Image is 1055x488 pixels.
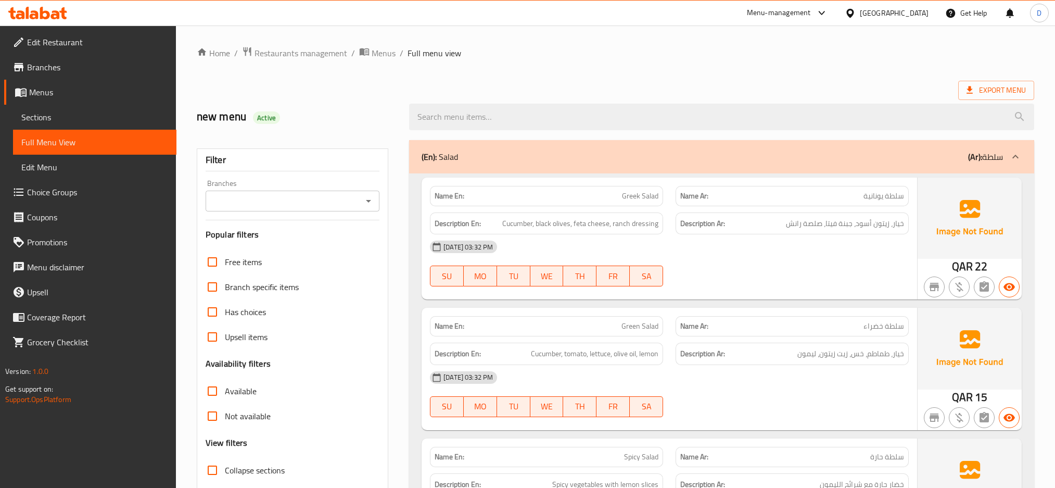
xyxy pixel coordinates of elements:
[242,46,347,60] a: Restaurants management
[32,365,48,378] span: 1.0.0
[197,46,1034,60] nav: breadcrumb
[974,277,995,297] button: Not has choices
[567,399,592,414] span: TH
[918,308,1022,389] img: Ae5nvW7+0k+MAAAAAElFTkSuQmCC
[464,396,497,417] button: MO
[999,407,1020,428] button: Available
[206,437,248,449] h3: View filters
[21,111,168,123] span: Sections
[975,387,987,407] span: 15
[680,347,725,360] strong: Description Ar:
[409,140,1034,173] div: (En): Salad(Ar):سلطة
[949,407,970,428] button: Purchased item
[197,47,230,59] a: Home
[863,321,904,332] span: سلطة خضراء
[967,84,1026,97] span: Export Menu
[255,47,347,59] span: Restaurants management
[21,161,168,173] span: Edit Menu
[596,266,630,286] button: FR
[952,387,973,407] span: QAR
[361,194,376,208] button: Open
[27,336,168,348] span: Grocery Checklist
[497,396,530,417] button: TU
[924,277,945,297] button: Not branch specific item
[408,47,461,59] span: Full menu view
[501,399,526,414] span: TU
[1037,7,1041,19] span: D
[225,385,257,397] span: Available
[225,410,271,422] span: Not available
[563,396,596,417] button: TH
[501,269,526,284] span: TU
[535,399,560,414] span: WE
[468,269,493,284] span: MO
[27,211,168,223] span: Coupons
[786,217,904,230] span: خيار، زيتون أسود، جبنة فيتا، صلصة رانش
[435,452,464,462] strong: Name En:
[630,396,663,417] button: SA
[372,47,396,59] span: Menus
[918,178,1022,259] img: Ae5nvW7+0k+MAAAAAElFTkSuQmCC
[952,256,973,277] span: QAR
[975,256,987,277] span: 22
[27,36,168,48] span: Edit Restaurant
[601,399,626,414] span: FR
[634,269,659,284] span: SA
[4,80,176,105] a: Menus
[4,230,176,255] a: Promotions
[13,130,176,155] a: Full Menu View
[27,311,168,323] span: Coverage Report
[4,205,176,230] a: Coupons
[4,330,176,355] a: Grocery Checklist
[4,55,176,80] a: Branches
[621,321,658,332] span: Green Salad
[27,261,168,273] span: Menu disclaimer
[958,81,1034,100] span: Export Menu
[999,277,1020,297] button: Available
[949,277,970,297] button: Purchased item
[4,180,176,205] a: Choice Groups
[435,217,481,230] strong: Description En:
[974,407,995,428] button: Not has choices
[206,229,379,241] h3: Popular filters
[596,396,630,417] button: FR
[206,358,271,370] h3: Availability filters
[234,47,238,59] li: /
[4,255,176,280] a: Menu disclaimer
[435,269,460,284] span: SU
[680,452,708,462] strong: Name Ar:
[464,266,497,286] button: MO
[5,393,71,406] a: Support.OpsPlatform
[630,266,663,286] button: SA
[634,399,659,414] span: SA
[924,407,945,428] button: Not branch specific item
[563,266,596,286] button: TH
[680,321,708,332] strong: Name Ar:
[497,266,530,286] button: TU
[253,113,280,123] span: Active
[860,7,929,19] div: [GEOGRAPHIC_DATA]
[5,365,31,378] span: Version:
[468,399,493,414] span: MO
[197,109,397,124] h2: new menu
[430,266,464,286] button: SU
[27,286,168,298] span: Upsell
[502,217,658,230] span: Cucumber, black olives, feta cheese, ranch dressing
[601,269,626,284] span: FR
[624,452,658,462] span: Spicy Salad
[5,382,53,396] span: Get support on:
[797,347,904,360] span: خيار، طماطم، خس، زيت زيتون، ليمون
[13,105,176,130] a: Sections
[439,242,497,252] span: [DATE] 03:32 PM
[535,269,560,284] span: WE
[225,256,262,268] span: Free items
[530,266,564,286] button: WE
[968,151,1003,163] p: سلطة
[4,305,176,330] a: Coverage Report
[870,452,904,462] span: سلطة حارة
[13,155,176,180] a: Edit Menu
[225,331,268,343] span: Upsell items
[351,47,355,59] li: /
[680,191,708,202] strong: Name Ar:
[225,464,285,477] span: Collapse sections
